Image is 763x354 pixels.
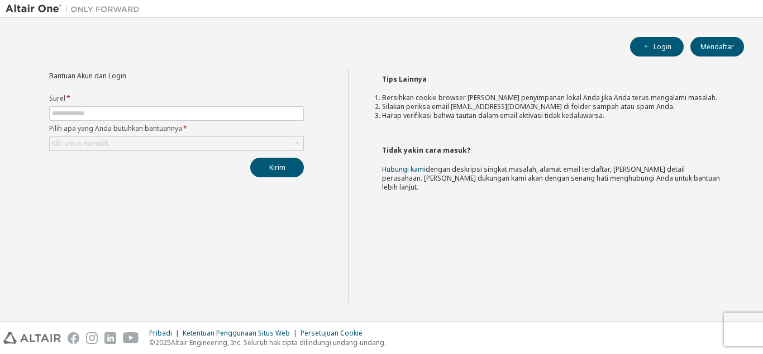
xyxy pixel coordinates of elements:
[700,42,734,51] font: Mendaftar
[654,42,671,51] font: Login
[690,37,744,56] button: Mendaftar
[382,164,720,192] font: dengan deskripsi singkat masalah, alamat email terdaftar, [PERSON_NAME] detail perusahaan. [PERSO...
[104,332,116,344] img: linkedin.svg
[49,93,65,103] font: Surel
[3,332,61,344] img: altair_logo.svg
[183,328,290,338] font: Ketentuan Penggunaan Situs Web
[50,137,303,150] div: Klik untuk memilih
[301,328,363,338] font: Persetujuan Cookie
[382,164,426,174] a: Hubungi kami
[155,338,171,347] font: 2025
[171,338,386,347] font: Altair Engineering, Inc. Seluruh hak cipta dilindungi undang-undang.
[149,328,172,338] font: Pribadi
[52,139,108,148] font: Klik untuk memilih
[630,37,684,56] button: Login
[250,158,304,177] button: Kirim
[49,124,182,133] font: Pilih apa yang Anda butuhkan bantuannya
[382,111,604,120] font: Harap verifikasi bahwa tautan dalam email aktivasi tidak kedaluwarsa.
[49,71,126,81] font: Bantuan Akun dan Login
[269,163,285,172] font: Kirim
[86,332,98,344] img: instagram.svg
[68,332,79,344] img: facebook.svg
[382,93,717,102] font: Bersihkan cookie browser [PERSON_NAME] penyimpanan lokal Anda jika Anda terus mengalami masalah.
[382,74,427,84] font: Tips Lainnya
[6,3,145,15] img: Altair Satu
[382,145,470,155] font: Tidak yakin cara masuk?
[382,102,675,111] font: Silakan periksa email [EMAIL_ADDRESS][DOMAIN_NAME] di folder sampah atau spam Anda.
[123,332,139,344] img: youtube.svg
[149,338,155,347] font: ©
